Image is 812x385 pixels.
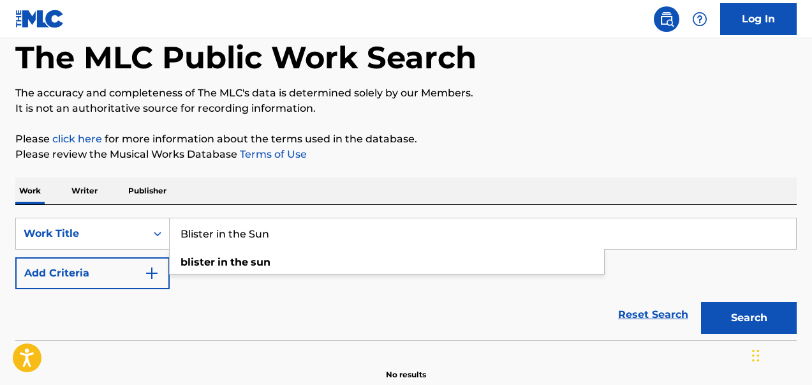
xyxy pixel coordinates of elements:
[654,6,679,32] a: Public Search
[52,133,102,145] a: click here
[15,257,170,289] button: Add Criteria
[15,218,797,340] form: Search Form
[386,354,426,381] p: No results
[124,177,170,204] p: Publisher
[237,148,307,160] a: Terms of Use
[659,11,674,27] img: search
[15,147,797,162] p: Please review the Musical Works Database
[251,256,270,268] strong: sun
[15,10,64,28] img: MLC Logo
[692,11,707,27] img: help
[748,324,812,385] iframe: Chat Widget
[720,3,797,35] a: Log In
[15,177,45,204] p: Work
[752,336,760,375] div: Drag
[612,301,695,329] a: Reset Search
[701,302,797,334] button: Search
[230,256,248,268] strong: the
[24,226,138,241] div: Work Title
[687,6,712,32] div: Help
[15,101,797,116] p: It is not an authoritative source for recording information.
[15,132,797,147] p: Please for more information about the terms used in the database.
[15,86,797,101] p: The accuracy and completeness of The MLC's data is determined solely by our Members.
[68,177,101,204] p: Writer
[218,256,228,268] strong: in
[181,256,215,268] strong: blister
[15,38,476,77] h1: The MLC Public Work Search
[144,266,159,281] img: 9d2ae6d4665cec9f34b9.svg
